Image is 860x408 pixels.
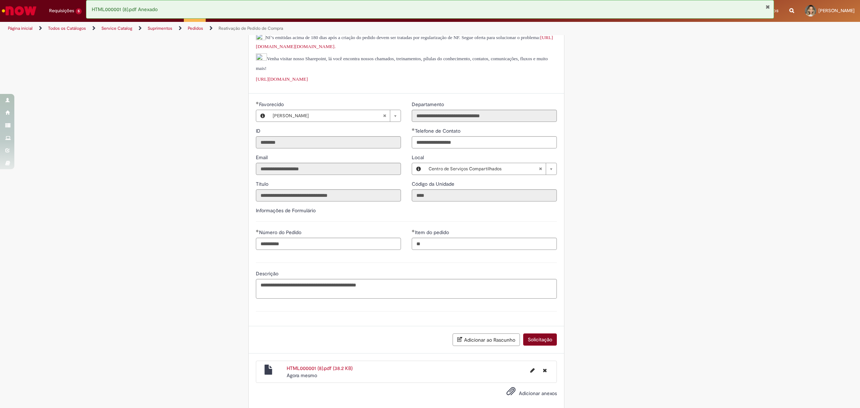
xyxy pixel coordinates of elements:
a: Página inicial [8,25,33,31]
span: Local [412,154,425,161]
span: HTML000001 (8).pdf Anexado [92,6,158,13]
abbr: Limpar campo Local [535,163,546,175]
input: Departamento [412,110,557,122]
span: Obrigatório Preenchido [412,229,415,232]
button: Editar nome de arquivo HTML000001 (8).pdf [526,365,539,376]
span: Centro de Serviços Compartilhados [429,163,539,175]
a: Service Catalog [101,25,132,31]
label: Somente leitura - Código da Unidade [412,180,456,188]
label: Somente leitura - Título [256,180,270,188]
span: Obrigatório Preenchido [256,229,259,232]
span: Somente leitura - ID [256,128,262,134]
span: Requisições [49,7,74,14]
button: Solicitação [523,333,557,346]
input: ID [256,136,401,148]
a: Pedidos [188,25,203,31]
input: Título [256,189,401,201]
span: Descrição [256,270,280,277]
label: Informações de Formulário [256,207,316,214]
button: Adicionar ao Rascunho [453,333,520,346]
span: Necessários - Favorecido [259,101,285,108]
img: sys_attachment.do [256,53,267,65]
span: Obrigatório Preenchido [412,128,415,131]
span: Adicionar anexos [519,390,557,397]
span: Somente leitura - Departamento [412,101,445,108]
input: Telefone de Contato [412,136,557,148]
img: sys_attachment.do [256,33,266,43]
span: Item do pedido [415,229,450,236]
textarea: Descrição [256,279,557,299]
span: Nf’s emitidas acima de 180 dias após a criação do pedido devem ser tratadas por regularização de ... [256,35,553,49]
span: Venha visitar nosso Sharepoint, lá você encontra nossos chamados, treinamentos, pílulas do conhec... [256,56,548,71]
input: Email [256,163,401,175]
span: Número do Pedido [259,229,303,236]
button: Adicionar anexos [505,385,517,401]
span: Somente leitura - Código da Unidade [412,181,456,187]
input: Item do pedido [412,238,557,250]
span: [PERSON_NAME] [273,110,383,122]
button: Favorecido, Visualizar este registro Ariella Carneiro Da Silva [256,110,269,122]
img: ServiceNow [1,4,38,18]
a: Todos os Catálogos [48,25,86,31]
button: Excluir HTML000001 (8).pdf [539,365,551,376]
span: Obrigatório Preenchido [256,101,259,104]
span: 5 [76,8,82,14]
label: Somente leitura - ID [256,127,262,134]
button: Fechar Notificação [765,4,770,10]
a: [PERSON_NAME]Limpar campo Favorecido [269,110,401,122]
a: Reativação de Pedido de Compra [219,25,283,31]
span: [PERSON_NAME] [818,8,855,14]
time: 30/09/2025 12:00:08 [287,372,317,379]
button: Local, Visualizar este registro Centro de Serviços Compartilhados [412,163,425,175]
ul: Trilhas de página [5,22,568,35]
label: Somente leitura - Departamento [412,101,445,108]
span: Telefone de Contato [415,128,462,134]
span: Somente leitura - Título [256,181,270,187]
abbr: Limpar campo Favorecido [379,110,390,122]
a: Suprimentos [148,25,172,31]
a: HTML000001 (8).pdf (38.2 KB) [287,365,353,371]
input: Número do Pedido [256,238,401,250]
a: Centro de Serviços CompartilhadosLimpar campo Local [425,163,556,175]
a: [URL][DOMAIN_NAME] [256,76,308,82]
input: Código da Unidade [412,189,557,201]
span: Agora mesmo [287,372,317,379]
label: Somente leitura - Email [256,154,269,161]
